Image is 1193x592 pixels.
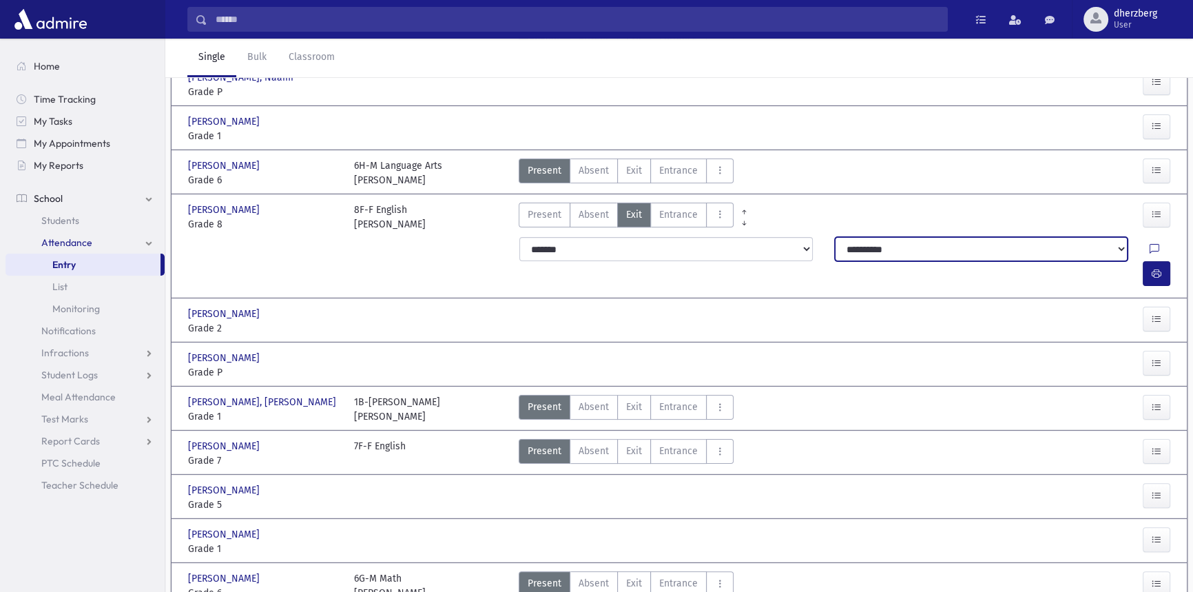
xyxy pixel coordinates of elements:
[188,439,262,453] span: [PERSON_NAME]
[6,232,165,254] a: Attendance
[187,39,236,77] a: Single
[278,39,346,77] a: Classroom
[188,351,262,365] span: [PERSON_NAME]
[528,576,561,591] span: Present
[659,444,698,458] span: Entrance
[34,137,110,150] span: My Appointments
[519,159,734,187] div: AttTypes
[6,408,165,430] a: Test Marks
[579,163,609,178] span: Absent
[188,85,340,99] span: Grade P
[34,159,83,172] span: My Reports
[6,386,165,408] a: Meal Attendance
[659,163,698,178] span: Entrance
[41,369,98,381] span: Student Logs
[519,439,734,468] div: AttTypes
[6,210,165,232] a: Students
[188,395,339,409] span: [PERSON_NAME], [PERSON_NAME]
[6,452,165,474] a: PTC Schedule
[41,479,118,491] span: Teacher Schedule
[188,365,340,380] span: Grade P
[188,129,340,143] span: Grade 1
[188,203,262,217] span: [PERSON_NAME]
[52,303,100,315] span: Monitoring
[354,203,426,232] div: 8F-F English [PERSON_NAME]
[659,400,698,414] span: Entrance
[41,347,89,359] span: Infractions
[528,207,561,222] span: Present
[41,457,101,469] span: PTC Schedule
[626,400,642,414] span: Exit
[52,280,68,293] span: List
[188,321,340,336] span: Grade 2
[579,400,609,414] span: Absent
[188,483,262,498] span: [PERSON_NAME]
[6,298,165,320] a: Monitoring
[188,114,262,129] span: [PERSON_NAME]
[6,187,165,210] a: School
[659,207,698,222] span: Entrance
[188,453,340,468] span: Grade 7
[528,163,561,178] span: Present
[34,93,96,105] span: Time Tracking
[188,527,262,542] span: [PERSON_NAME]
[6,254,160,276] a: Entry
[1114,19,1157,30] span: User
[188,498,340,512] span: Grade 5
[207,7,947,32] input: Search
[34,192,63,205] span: School
[188,217,340,232] span: Grade 8
[188,571,262,586] span: [PERSON_NAME]
[6,474,165,496] a: Teacher Schedule
[528,444,561,458] span: Present
[6,342,165,364] a: Infractions
[6,364,165,386] a: Student Logs
[1114,8,1157,19] span: dherzberg
[41,325,96,337] span: Notifications
[188,159,262,173] span: [PERSON_NAME]
[41,214,79,227] span: Students
[6,430,165,452] a: Report Cards
[41,391,116,403] span: Meal Attendance
[354,159,442,187] div: 6H-M Language Arts [PERSON_NAME]
[6,55,165,77] a: Home
[626,163,642,178] span: Exit
[236,39,278,77] a: Bulk
[34,115,72,127] span: My Tasks
[626,444,642,458] span: Exit
[188,542,340,556] span: Grade 1
[519,203,734,232] div: AttTypes
[11,6,90,33] img: AdmirePro
[188,307,262,321] span: [PERSON_NAME]
[626,207,642,222] span: Exit
[6,276,165,298] a: List
[528,400,561,414] span: Present
[6,88,165,110] a: Time Tracking
[52,258,76,271] span: Entry
[188,409,340,424] span: Grade 1
[579,444,609,458] span: Absent
[354,439,406,468] div: 7F-F English
[6,132,165,154] a: My Appointments
[41,435,100,447] span: Report Cards
[579,207,609,222] span: Absent
[579,576,609,591] span: Absent
[41,236,92,249] span: Attendance
[6,154,165,176] a: My Reports
[354,395,440,424] div: 1B-[PERSON_NAME] [PERSON_NAME]
[6,320,165,342] a: Notifications
[519,395,734,424] div: AttTypes
[188,173,340,187] span: Grade 6
[34,60,60,72] span: Home
[6,110,165,132] a: My Tasks
[41,413,88,425] span: Test Marks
